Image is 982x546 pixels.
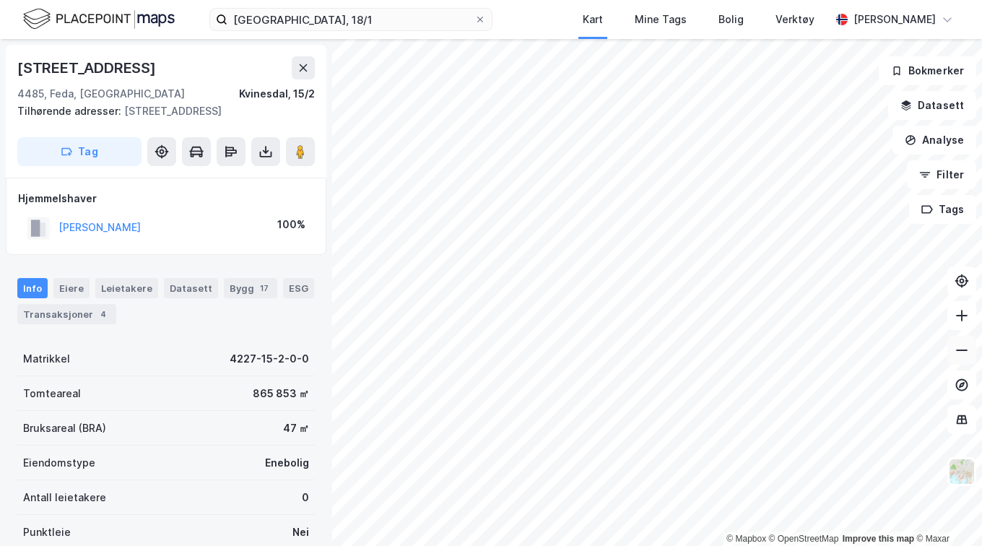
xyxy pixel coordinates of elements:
[907,160,976,189] button: Filter
[23,454,95,472] div: Eiendomstype
[95,278,158,298] div: Leietakere
[292,524,309,541] div: Nei
[583,11,603,28] div: Kart
[164,278,218,298] div: Datasett
[257,281,271,295] div: 17
[909,195,976,224] button: Tags
[879,56,976,85] button: Bokmerker
[302,489,309,506] div: 0
[892,126,976,155] button: Analyse
[17,137,142,166] button: Tag
[23,350,70,368] div: Matrikkel
[230,350,309,368] div: 4227-15-2-0-0
[775,11,814,28] div: Verktøy
[227,9,474,30] input: Søk på adresse, matrikkel, gårdeiere, leietakere eller personer
[239,85,315,103] div: Kvinesdal, 15/2
[283,278,314,298] div: ESG
[23,524,71,541] div: Punktleie
[948,458,976,485] img: Z
[53,278,90,298] div: Eiere
[910,477,982,546] iframe: Chat Widget
[17,56,159,79] div: [STREET_ADDRESS]
[635,11,687,28] div: Mine Tags
[17,105,124,117] span: Tilhørende adresser:
[277,216,305,233] div: 100%
[17,304,116,324] div: Transaksjoner
[17,103,303,120] div: [STREET_ADDRESS]
[888,91,976,120] button: Datasett
[726,534,766,544] a: Mapbox
[224,278,277,298] div: Bygg
[18,190,314,207] div: Hjemmelshaver
[843,534,914,544] a: Improve this map
[265,454,309,472] div: Enebolig
[17,85,185,103] div: 4485, Feda, [GEOGRAPHIC_DATA]
[718,11,744,28] div: Bolig
[253,385,309,402] div: 865 853 ㎡
[23,6,175,32] img: logo.f888ab2527a4732fd821a326f86c7f29.svg
[17,278,48,298] div: Info
[23,385,81,402] div: Tomteareal
[23,489,106,506] div: Antall leietakere
[769,534,839,544] a: OpenStreetMap
[23,420,106,437] div: Bruksareal (BRA)
[96,307,110,321] div: 4
[283,420,309,437] div: 47 ㎡
[853,11,936,28] div: [PERSON_NAME]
